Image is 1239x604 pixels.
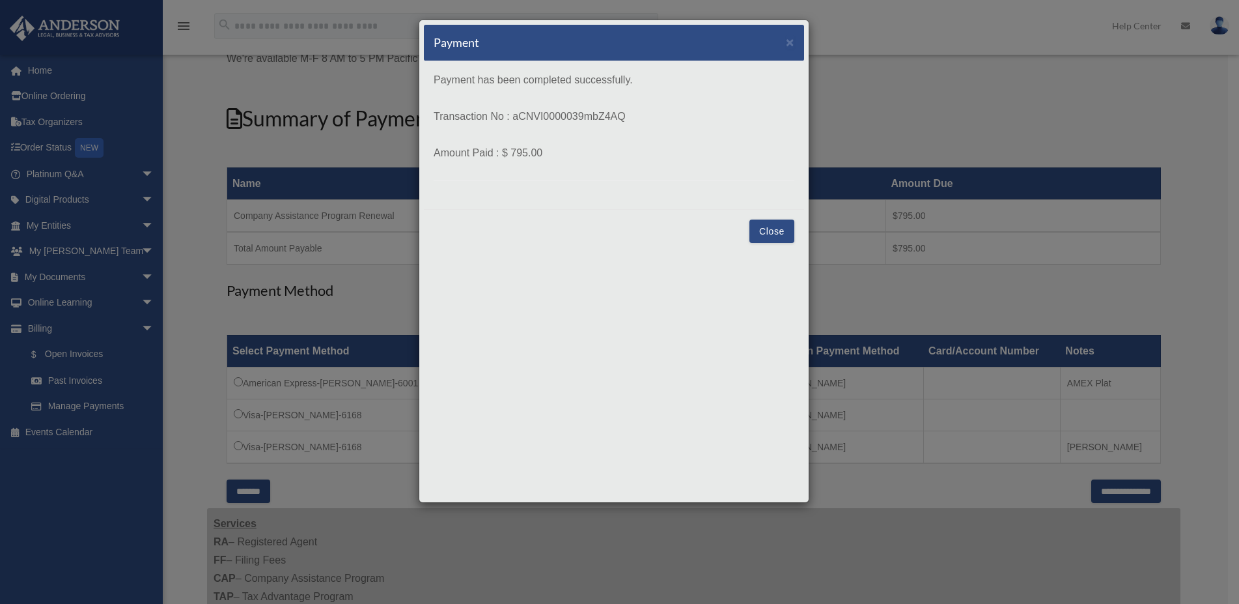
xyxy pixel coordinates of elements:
p: Payment has been completed successfully. [434,71,794,89]
h5: Payment [434,35,479,51]
p: Transaction No : aCNVI0000039mbZ4AQ [434,108,794,126]
p: Amount Paid : $ 795.00 [434,144,794,162]
button: Close [786,35,794,49]
span: × [786,35,794,50]
button: Close [749,220,794,243]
